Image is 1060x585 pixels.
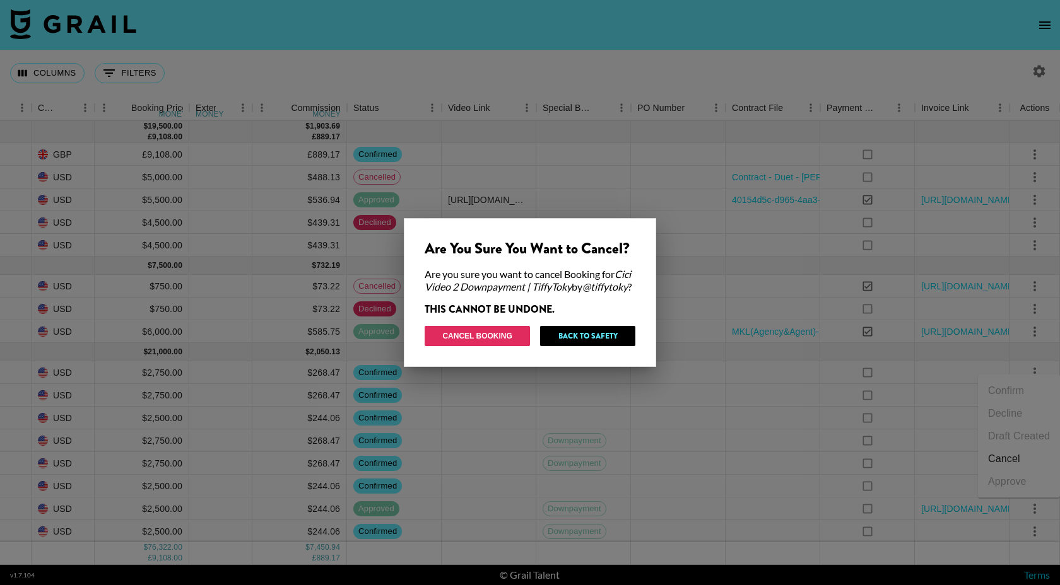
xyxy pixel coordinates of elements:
div: THIS CANNOT BE UNDONE. [425,303,635,316]
button: Back to Safety [540,326,635,346]
em: @ tiffytoky [582,281,628,292]
em: Cici Video 2 Downpayment | TiffyToky [425,268,631,292]
button: Cancel Booking [425,326,530,346]
div: Are You Sure You Want to Cancel? [425,239,635,258]
div: Are you sure you want to cancel Booking for by ? [425,268,635,293]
